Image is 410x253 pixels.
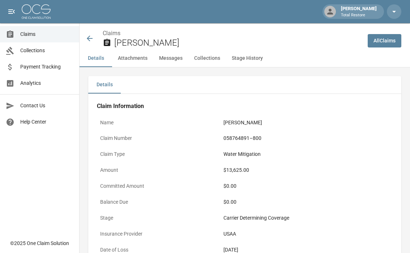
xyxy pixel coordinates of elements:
span: Collections [20,47,73,54]
p: Name [97,116,220,130]
div: details tabs [88,76,401,94]
a: AllClaims [368,34,401,47]
p: Amount [97,163,220,177]
button: Stage History [226,50,269,67]
a: Claims [103,30,120,37]
button: Details [80,50,112,67]
span: Analytics [20,79,73,87]
div: © 2025 One Claim Solution [10,240,69,247]
span: Claims [20,30,73,38]
button: Details [88,76,121,94]
div: $13,625.00 [223,166,389,174]
p: Insurance Provider [97,227,220,241]
p: Claim Number [97,131,220,145]
button: Collections [188,50,226,67]
p: Committed Amount [97,179,220,193]
div: USAA [223,230,389,238]
p: Claim Type [97,147,220,161]
div: $0.00 [223,182,389,190]
div: anchor tabs [80,50,410,67]
div: [PERSON_NAME] [338,5,380,18]
span: Contact Us [20,102,73,109]
div: Carrier Determining Coverage [223,214,389,222]
button: Messages [153,50,188,67]
p: Total Restore [341,12,377,18]
h2: [PERSON_NAME] [114,38,362,48]
h4: Claim Information [97,103,393,110]
button: open drawer [4,4,19,19]
div: 058764891–800 [223,134,389,142]
img: ocs-logo-white-transparent.png [22,4,51,19]
p: Stage [97,211,220,225]
span: Help Center [20,118,73,126]
div: [PERSON_NAME] [223,119,389,126]
button: Attachments [112,50,153,67]
div: Water Mitigation [223,150,389,158]
span: Payment Tracking [20,63,73,71]
p: Balance Due [97,195,220,209]
nav: breadcrumb [103,29,362,38]
div: $0.00 [223,198,389,206]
